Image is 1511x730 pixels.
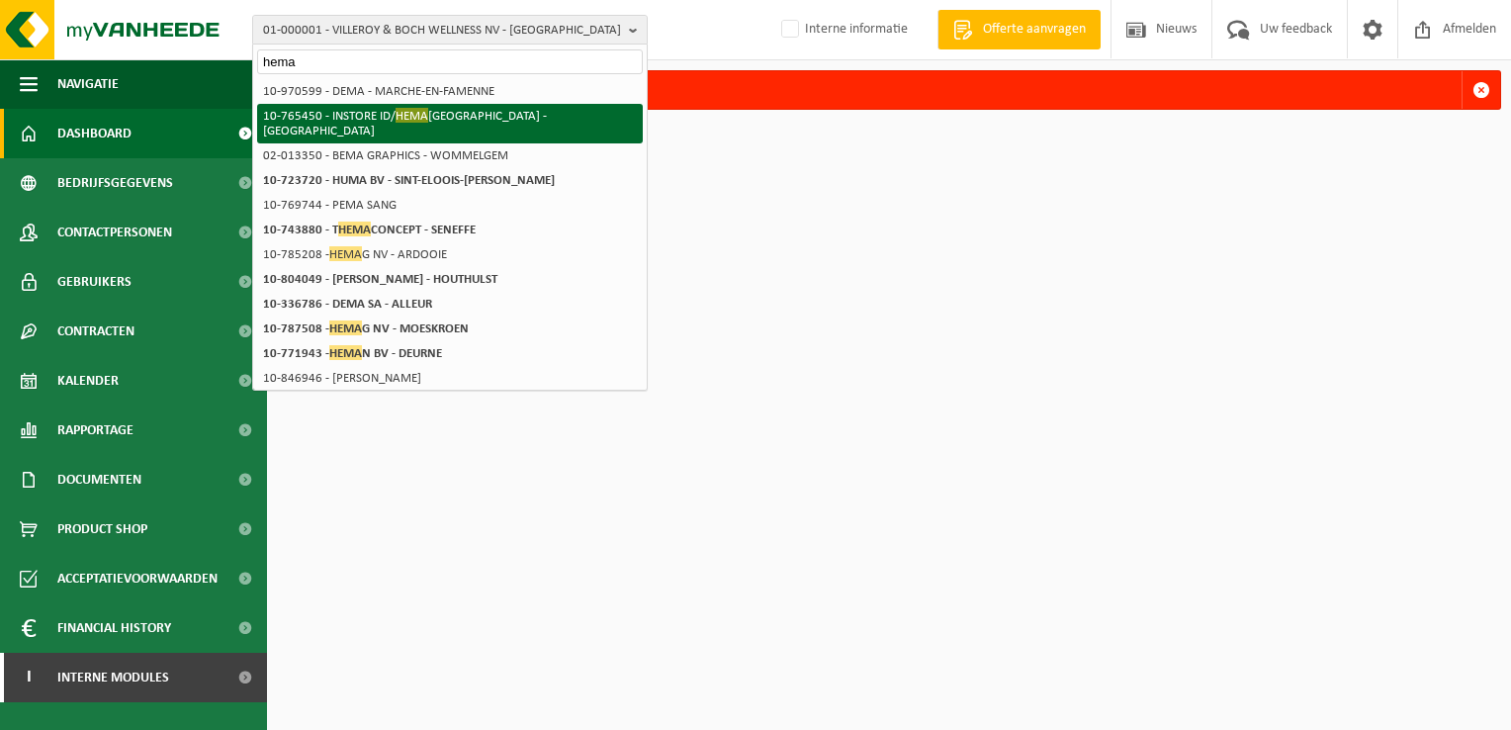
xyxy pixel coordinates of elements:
span: Product Shop [57,504,147,554]
span: Acceptatievoorwaarden [57,554,218,603]
span: Bedrijfsgegevens [57,158,173,208]
span: Interne modules [57,653,169,702]
li: 02-013350 - BEMA GRAPHICS - WOMMELGEM [257,143,643,168]
span: HEMA [396,108,428,123]
strong: 10-771943 - N BV - DEURNE [263,345,442,360]
strong: 10-787508 - G NV - MOESKROEN [263,320,469,335]
li: 10-846946 - [PERSON_NAME] [257,366,643,391]
span: HEMA [338,222,371,236]
div: Deze party bestaat niet [313,71,1462,109]
strong: 10-804049 - [PERSON_NAME] - HOUTHULST [263,273,497,286]
label: Interne informatie [777,15,908,45]
strong: 10-743880 - T CONCEPT - SENEFFE [263,222,476,236]
span: HEMA [329,246,362,261]
span: HEMA [329,345,362,360]
span: Navigatie [57,59,119,109]
span: Financial History [57,603,171,653]
a: Offerte aanvragen [937,10,1101,49]
span: Contracten [57,307,134,356]
span: Contactpersonen [57,208,172,257]
span: Kalender [57,356,119,406]
strong: 10-336786 - DEMA SA - ALLEUR [263,298,432,311]
li: 10-769744 - PEMA SANG [257,193,643,218]
span: Dashboard [57,109,132,158]
span: 01-000001 - VILLEROY & BOCH WELLNESS NV - [GEOGRAPHIC_DATA] [263,16,621,46]
li: 10-785208 - G NV - ARDOOIE [257,242,643,267]
span: Offerte aanvragen [978,20,1091,40]
button: 01-000001 - VILLEROY & BOCH WELLNESS NV - [GEOGRAPHIC_DATA] [252,15,648,45]
li: 10-765450 - INSTORE ID/ [GEOGRAPHIC_DATA] - [GEOGRAPHIC_DATA] [257,104,643,143]
span: Gebruikers [57,257,132,307]
span: HEMA [329,320,362,335]
input: Zoeken naar gekoppelde vestigingen [257,49,643,74]
strong: 10-723720 - HUMA BV - SINT-ELOOIS-[PERSON_NAME] [263,174,555,187]
span: I [20,653,38,702]
span: Documenten [57,455,141,504]
li: 10-970599 - DEMA - MARCHE-EN-FAMENNE [257,79,643,104]
span: Rapportage [57,406,133,455]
